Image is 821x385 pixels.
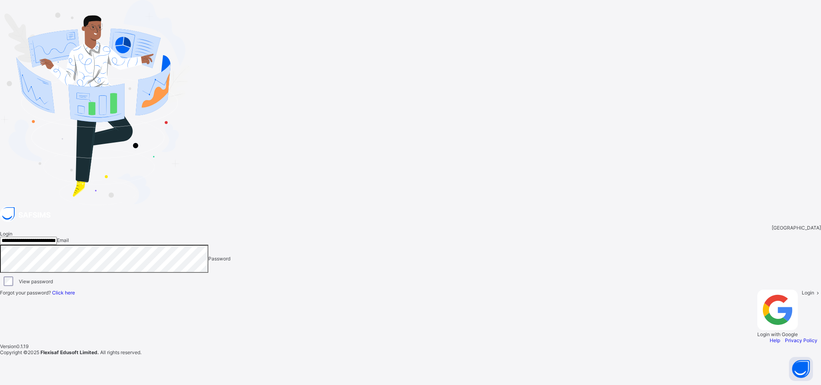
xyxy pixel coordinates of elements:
[772,225,821,231] span: [GEOGRAPHIC_DATA]
[40,349,99,355] strong: Flexisaf Edusoft Limited.
[19,278,53,284] label: View password
[757,290,798,330] img: google.396cfc9801f0270233282035f929180a.svg
[785,337,817,343] a: Privacy Policy
[789,357,813,381] button: Open asap
[770,337,780,343] a: Help
[57,237,69,243] span: Email
[757,331,798,337] span: Login with Google
[802,290,814,296] span: Login
[52,290,75,296] a: Click here
[208,256,230,262] span: Password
